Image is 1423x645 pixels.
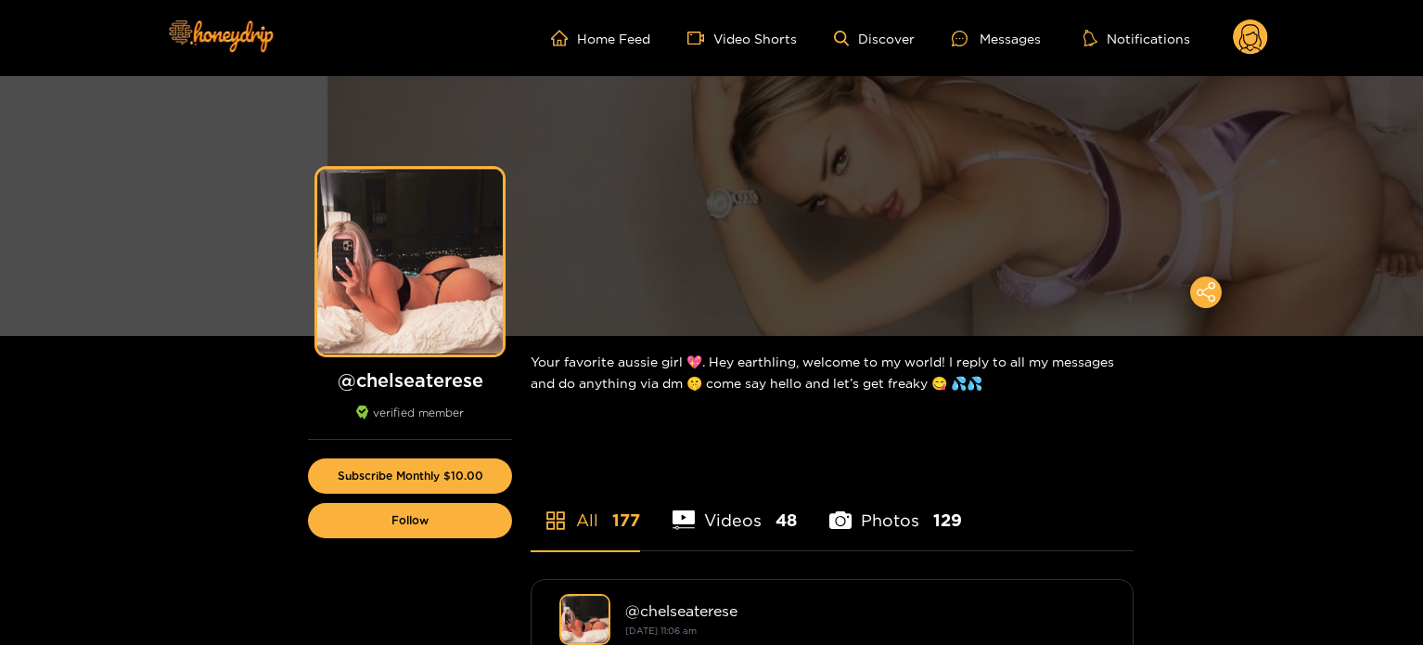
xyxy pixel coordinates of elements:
li: Videos [673,467,797,550]
div: @ chelseaterese [625,602,1105,619]
img: chelseaterese [559,594,610,645]
div: Messages [952,28,1041,49]
h1: @ chelseaterese [308,368,512,392]
a: Discover [834,31,915,46]
span: home [551,30,577,46]
button: Notifications [1078,29,1196,47]
span: appstore [545,510,567,532]
button: Subscribe Monthly $10.00 [308,458,512,494]
div: verified member [308,406,512,440]
li: All [531,467,640,550]
a: Home Feed [551,30,650,46]
li: Photos [829,467,962,550]
span: Follow [391,514,429,527]
a: Video Shorts [687,30,797,46]
span: 177 [612,509,640,532]
span: 129 [933,509,962,532]
small: [DATE] 11:06 am [625,626,697,636]
span: video-camera [687,30,713,46]
div: Your favorite aussie girl 💖. Hey earthling, welcome to my world! I reply to all my messages and d... [531,336,1134,408]
span: 48 [776,509,797,532]
button: Follow [308,503,512,538]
